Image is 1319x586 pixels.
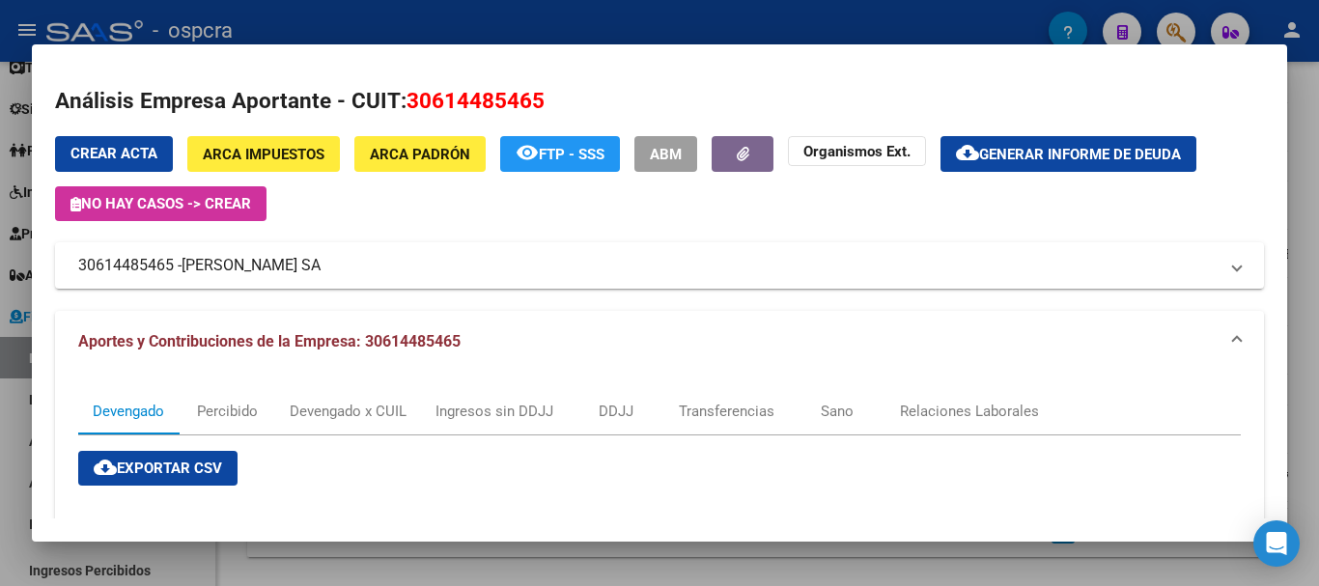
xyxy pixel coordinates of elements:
[803,143,911,160] strong: Organismos Ext.
[78,254,1218,277] mat-panel-title: 30614485465 -
[290,401,407,422] div: Devengado x CUIL
[370,146,470,163] span: ARCA Padrón
[94,456,117,479] mat-icon: cloud_download
[634,136,697,172] button: ABM
[940,136,1196,172] button: Generar informe de deuda
[78,332,461,350] span: Aportes y Contribuciones de la Empresa: 30614485465
[203,146,324,163] span: ARCA Impuestos
[197,401,258,422] div: Percibido
[55,85,1264,118] h2: Análisis Empresa Aportante - CUIT:
[956,141,979,164] mat-icon: cloud_download
[979,146,1181,163] span: Generar informe de deuda
[900,401,1039,422] div: Relaciones Laborales
[187,136,340,172] button: ARCA Impuestos
[500,136,620,172] button: FTP - SSS
[55,136,173,172] button: Crear Acta
[55,186,267,221] button: No hay casos -> Crear
[539,146,604,163] span: FTP - SSS
[70,145,157,162] span: Crear Acta
[70,195,251,212] span: No hay casos -> Crear
[516,141,539,164] mat-icon: remove_red_eye
[354,136,486,172] button: ARCA Padrón
[93,401,164,422] div: Devengado
[1253,520,1300,567] div: Open Intercom Messenger
[407,88,545,113] span: 30614485465
[435,401,553,422] div: Ingresos sin DDJJ
[679,401,774,422] div: Transferencias
[78,451,238,486] button: Exportar CSV
[55,242,1264,289] mat-expansion-panel-header: 30614485465 -[PERSON_NAME] SA
[55,311,1264,373] mat-expansion-panel-header: Aportes y Contribuciones de la Empresa: 30614485465
[599,401,633,422] div: DDJJ
[182,254,321,277] span: [PERSON_NAME] SA
[788,136,926,166] button: Organismos Ext.
[650,146,682,163] span: ABM
[94,460,222,477] span: Exportar CSV
[821,401,854,422] div: Sano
